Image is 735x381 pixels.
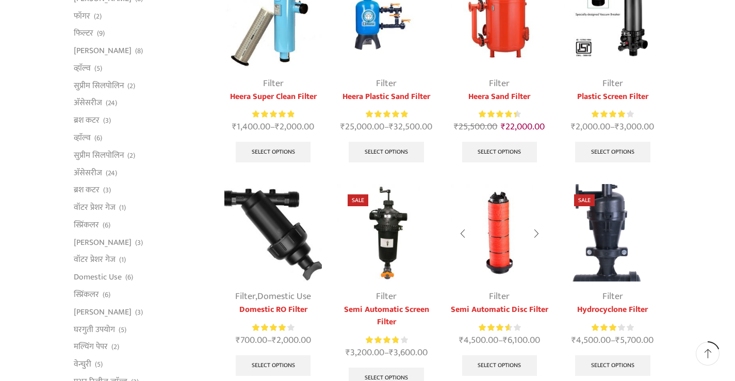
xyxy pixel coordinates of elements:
[571,119,576,135] span: ₹
[454,119,497,135] bdi: 25,500.00
[236,333,240,348] span: ₹
[275,119,280,135] span: ₹
[340,119,345,135] span: ₹
[252,322,294,333] div: Rated 4.00 out of 5
[74,164,102,181] a: अ‍ॅसेसरीज
[275,119,314,135] bdi: 2,000.00
[74,251,116,269] a: वॉटर प्रेशर गेज
[479,322,520,333] div: Rated 3.67 out of 5
[74,25,93,42] a: फिल्टर
[74,356,91,373] a: वेन्चुरी
[564,184,661,281] img: Hydrocyclone Filter
[74,42,132,60] a: [PERSON_NAME]
[94,11,102,22] span: (2)
[376,289,397,304] a: Filter
[571,333,611,348] bdi: 4,500.00
[232,119,237,135] span: ₹
[135,307,143,318] span: (3)
[236,142,311,162] a: Select options for “Heera Super Clean Filter”
[479,109,520,120] div: Rated 4.50 out of 5
[479,322,509,333] span: Rated out of 5
[135,46,143,56] span: (8)
[127,81,135,91] span: (2)
[337,120,435,134] span: –
[224,184,322,281] img: Y-Type-Filter
[74,112,100,129] a: ब्रश कटर
[74,199,116,217] a: वॉटर प्रेशर गेज
[103,115,111,126] span: (3)
[74,94,102,112] a: अ‍ॅसेसरीज
[602,289,623,304] a: Filter
[615,119,654,135] bdi: 3,000.00
[564,334,661,347] span: –
[615,333,620,348] span: ₹
[571,119,610,135] bdi: 2,000.00
[575,355,650,376] a: Select options for “Hydrocyclone Filter”
[366,109,407,120] div: Rated 5.00 out of 5
[489,76,510,91] a: Filter
[74,129,91,147] a: व्हाॅल्व
[272,333,311,348] bdi: 2,000.00
[272,333,276,348] span: ₹
[592,109,633,120] div: Rated 4.00 out of 5
[119,255,126,265] span: (1)
[224,304,322,316] a: Domestic RO Filter
[252,322,286,333] span: Rated out of 5
[501,119,545,135] bdi: 22,000.00
[74,338,108,356] a: मल्चिंग पेपर
[74,77,124,94] a: सुप्रीम सिलपोलिन
[602,76,623,91] a: Filter
[349,142,424,162] a: Select options for “Heera Plastic Sand Filter”
[389,345,394,360] span: ₹
[462,355,537,376] a: Select options for “Semi Automatic Disc Filter”
[74,321,115,338] a: घरगुती उपयोग
[235,289,255,304] a: Filter
[263,76,284,91] a: Filter
[348,194,368,206] span: Sale
[135,238,143,248] span: (3)
[592,322,633,333] div: Rated 3.20 out of 5
[574,194,595,206] span: Sale
[119,203,126,213] span: (1)
[501,119,505,135] span: ₹
[451,91,548,103] a: Heera Sand Filter
[503,333,540,348] bdi: 6,100.00
[389,119,432,135] bdi: 32,500.00
[127,151,135,161] span: (2)
[252,109,294,120] div: Rated 5.00 out of 5
[340,119,384,135] bdi: 25,000.00
[74,146,124,164] a: सुप्रीम सिलपोलिन
[564,120,661,134] span: –
[224,91,322,103] a: Heera Super Clean Filter
[454,119,459,135] span: ₹
[252,109,294,120] span: Rated out of 5
[236,355,311,376] a: Select options for “Domestic RO Filter”
[479,109,516,120] span: Rated out of 5
[592,109,625,120] span: Rated out of 5
[571,333,576,348] span: ₹
[459,333,498,348] bdi: 4,500.00
[103,220,110,230] span: (6)
[111,342,119,352] span: (2)
[376,76,397,91] a: Filter
[257,289,311,304] a: Domestic Use
[119,325,126,335] span: (5)
[106,168,117,178] span: (24)
[103,290,110,300] span: (6)
[236,333,267,348] bdi: 700.00
[451,304,548,316] a: Semi Automatic Disc Filter
[224,334,322,347] span: –
[94,133,102,143] span: (6)
[337,346,435,360] span: –
[337,91,435,103] a: Heera Plastic Sand Filter
[106,98,117,108] span: (24)
[346,345,350,360] span: ₹
[503,333,508,348] span: ₹
[232,119,270,135] bdi: 1,400.00
[74,59,91,77] a: व्हाॅल्व
[615,119,619,135] span: ₹
[564,304,661,316] a: Hydrocyclone Filter
[74,234,132,251] a: [PERSON_NAME]
[97,28,105,39] span: (9)
[564,91,661,103] a: Plastic Screen Filter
